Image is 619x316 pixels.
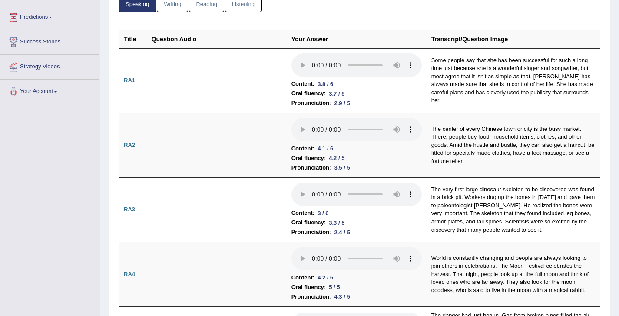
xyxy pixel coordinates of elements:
[314,273,337,282] div: 4.2 / 6
[291,283,422,292] li: :
[291,163,329,173] b: Pronunciation
[325,153,348,163] div: 4.2 / 5
[427,30,600,48] th: Transcript/Question Image
[291,89,422,98] li: :
[0,30,99,52] a: Success Stories
[291,283,324,292] b: Oral fluency
[291,98,329,108] b: Pronunciation
[0,55,99,77] a: Strategy Videos
[331,228,354,237] div: 2.4 / 5
[427,113,600,178] td: The center of every Chinese town or city is the busy market. There, people buy food, household it...
[291,89,324,98] b: Oral fluency
[124,142,135,148] b: RA2
[291,227,422,237] li: :
[291,208,422,218] li: :
[331,163,354,172] div: 3.5 / 5
[314,144,337,153] div: 4.1 / 6
[291,163,422,173] li: :
[124,271,135,277] b: RA4
[291,292,422,302] li: :
[291,144,313,153] b: Content
[287,30,427,48] th: Your Answer
[147,30,287,48] th: Question Audio
[331,99,354,108] div: 2.9 / 5
[325,283,343,292] div: 5 / 5
[291,144,422,153] li: :
[291,292,329,302] b: Pronunciation
[291,153,422,163] li: :
[291,227,329,237] b: Pronunciation
[291,218,324,227] b: Oral fluency
[124,206,135,213] b: RA3
[0,80,99,101] a: Your Account
[119,30,147,48] th: Title
[291,79,422,89] li: :
[291,79,313,89] b: Content
[124,77,135,83] b: RA1
[291,208,313,218] b: Content
[291,218,422,227] li: :
[314,80,337,89] div: 3.8 / 6
[291,153,324,163] b: Oral fluency
[0,5,99,27] a: Predictions
[325,89,348,98] div: 3.7 / 5
[291,98,422,108] li: :
[427,177,600,242] td: The very first large dinosaur skeleton to be discovered was found in a brick pit. Workers dug up ...
[291,273,422,283] li: :
[314,209,332,218] div: 3 / 6
[325,218,348,227] div: 3.3 / 5
[331,292,354,301] div: 4.3 / 5
[427,242,600,307] td: World is constantly changing and people are always looking to join others in celebrations. The Mo...
[427,48,600,113] td: Some people say that she has been successful for such a long time just because she is a wonderful...
[291,273,313,283] b: Content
